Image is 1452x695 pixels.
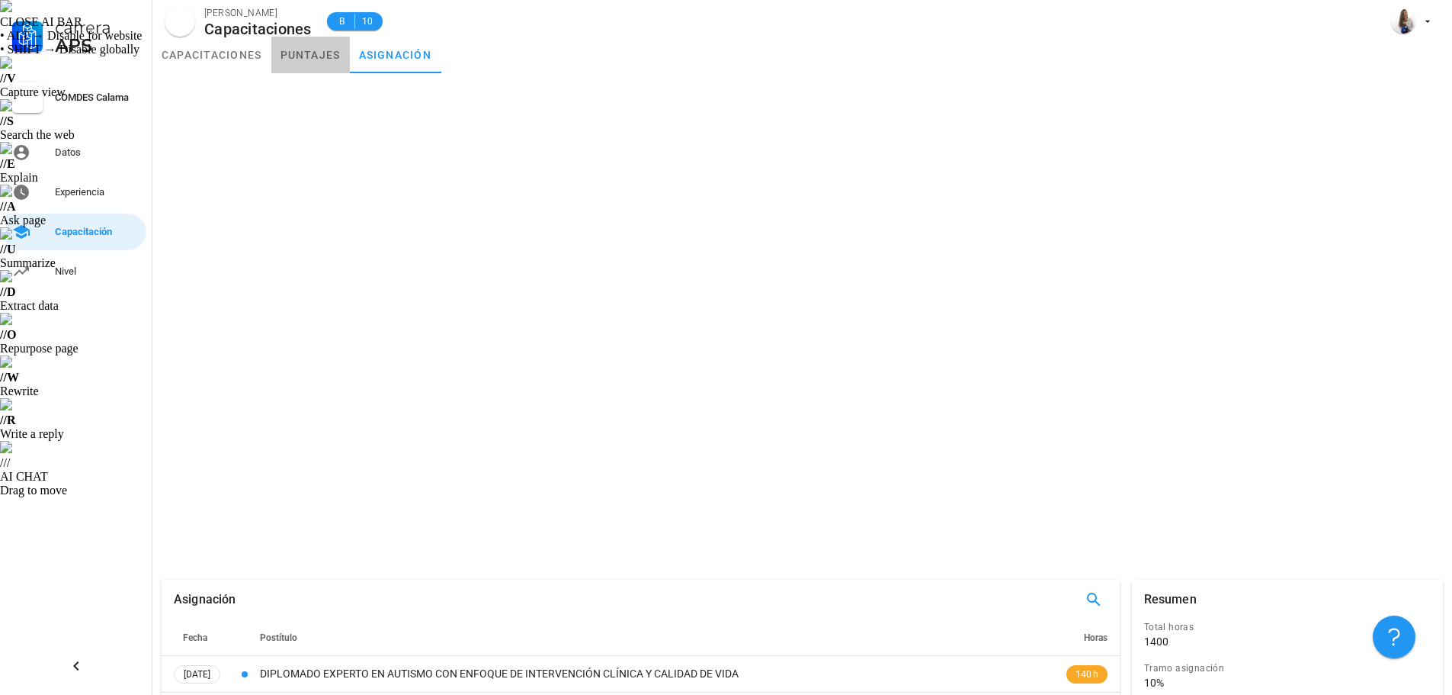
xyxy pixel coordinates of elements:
div: Tramo asignación [1144,661,1418,676]
span: [DATE] [184,666,210,683]
th: Fecha [162,619,232,656]
span: Postítulo [260,632,297,643]
th: Postítulo [257,619,1053,656]
div: 10% [1144,676,1164,690]
th: Horas [1053,619,1120,656]
div: Resumen [1144,580,1197,619]
span: Fecha [183,632,207,643]
div: Asignación [174,580,236,619]
span: 140 h [1075,667,1098,682]
div: Total horas [1144,619,1418,635]
span: Horas [1084,632,1107,643]
div: DIPLOMADO EXPERTO EN AUTISMO CON ENFOQUE DE INTERVENCIÓN CLÍNICA Y CALIDAD DE VIDA [260,666,1050,682]
div: 1400 [1144,635,1168,648]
